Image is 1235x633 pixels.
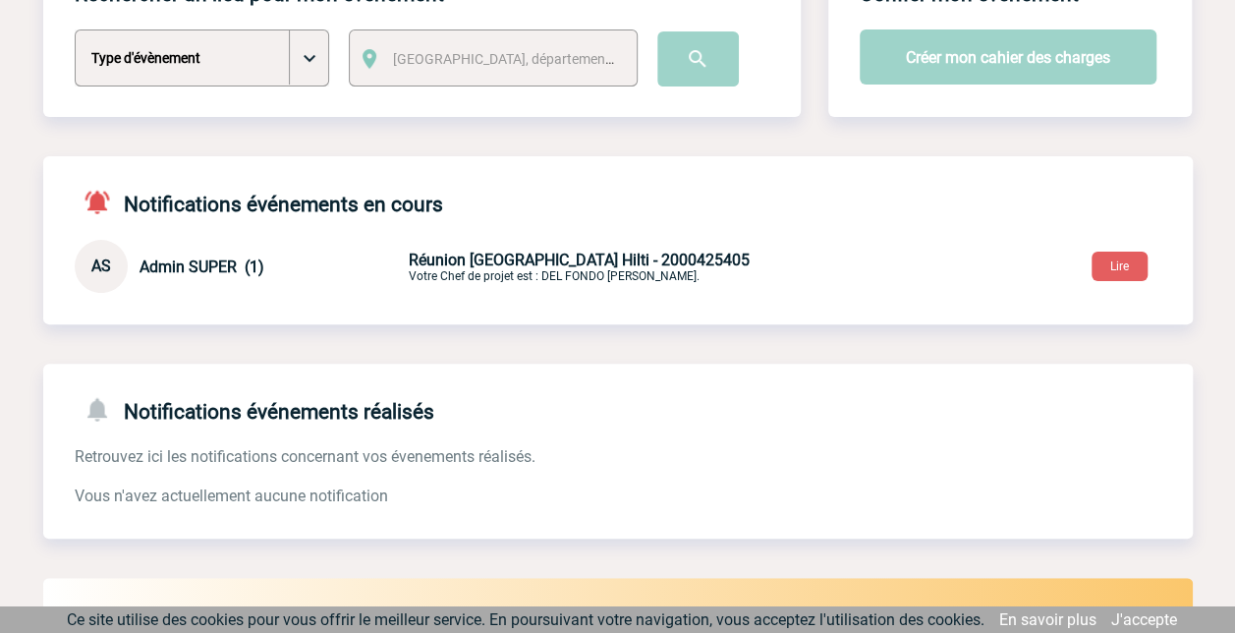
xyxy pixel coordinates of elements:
[75,395,434,424] h4: Notifications événements réalisés
[999,610,1096,629] a: En savoir plus
[83,395,124,424] img: notifications-24-px-g.png
[409,251,870,283] p: Votre Chef de projet est : DEL FONDO [PERSON_NAME].
[75,240,405,293] div: Conversation privée : Client - Agence
[83,188,124,216] img: notifications-active-24-px-r.png
[67,610,984,629] span: Ce site utilise des cookies pour vous offrir le meilleur service. En poursuivant votre navigation...
[91,257,111,275] span: AS
[393,51,666,67] span: [GEOGRAPHIC_DATA], département, région...
[75,256,870,274] a: AS Admin SUPER (1) Réunion [GEOGRAPHIC_DATA] Hilti - 2000425405Votre Chef de projet est : DEL FON...
[1111,610,1177,629] a: J'accepte
[860,29,1156,85] button: Créer mon cahier des charges
[409,251,750,269] span: Réunion [GEOGRAPHIC_DATA] Hilti - 2000425405
[657,31,739,86] input: Submit
[1076,256,1163,274] a: Lire
[75,447,535,466] span: Retrouvez ici les notifications concernant vos évenements réalisés.
[75,487,388,505] span: Vous n'avez actuellement aucune notification
[75,188,443,216] h4: Notifications événements en cours
[140,258,264,276] span: Admin SUPER (1)
[1092,252,1148,281] button: Lire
